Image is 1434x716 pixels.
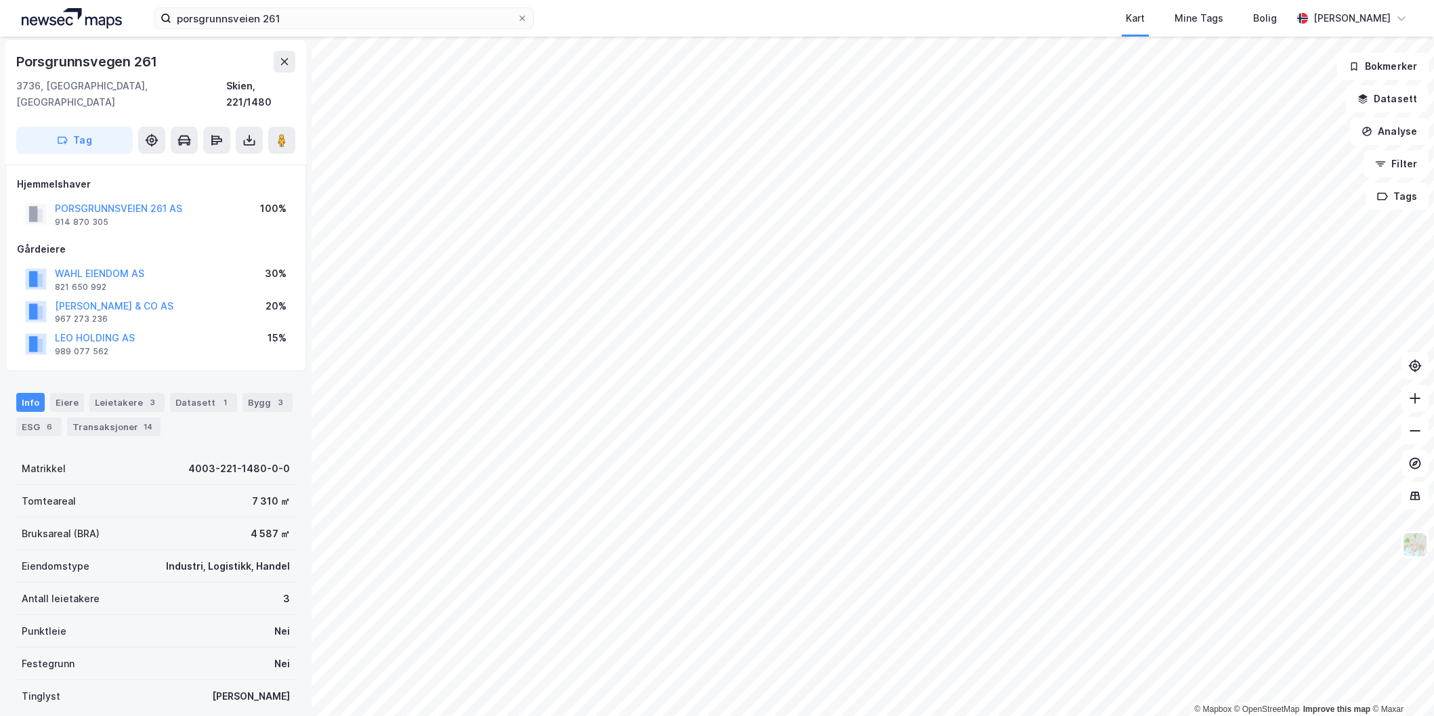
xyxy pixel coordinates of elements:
[1364,150,1429,177] button: Filter
[67,417,161,436] div: Transaksjoner
[17,241,295,257] div: Gårdeiere
[55,282,106,293] div: 821 650 992
[22,591,100,607] div: Antall leietakere
[16,393,45,412] div: Info
[1126,10,1145,26] div: Kart
[212,688,290,704] div: [PERSON_NAME]
[16,51,160,72] div: Porsgrunnsvegen 261
[218,396,232,409] div: 1
[50,393,84,412] div: Eiere
[1194,704,1231,714] a: Mapbox
[226,78,295,110] div: Skien, 221/1480
[1337,53,1429,80] button: Bokmerker
[1346,85,1429,112] button: Datasett
[166,558,290,574] div: Industri, Logistikk, Handel
[22,461,66,477] div: Matrikkel
[260,201,287,217] div: 100%
[1175,10,1223,26] div: Mine Tags
[1313,10,1391,26] div: [PERSON_NAME]
[274,656,290,672] div: Nei
[1366,651,1434,716] iframe: Chat Widget
[188,461,290,477] div: 4003-221-1480-0-0
[55,217,108,228] div: 914 870 305
[1303,704,1370,714] a: Improve this map
[266,298,287,314] div: 20%
[265,266,287,282] div: 30%
[22,688,60,704] div: Tinglyst
[1402,532,1428,557] img: Z
[89,393,165,412] div: Leietakere
[55,314,108,324] div: 967 273 236
[1366,183,1429,210] button: Tags
[55,346,108,357] div: 989 077 562
[22,493,76,509] div: Tomteareal
[268,330,287,346] div: 15%
[16,127,133,154] button: Tag
[171,8,517,28] input: Søk på adresse, matrikkel, gårdeiere, leietakere eller personer
[274,623,290,639] div: Nei
[141,420,155,434] div: 14
[283,591,290,607] div: 3
[22,656,75,672] div: Festegrunn
[251,526,290,542] div: 4 587 ㎡
[22,623,66,639] div: Punktleie
[146,396,159,409] div: 3
[43,420,56,434] div: 6
[17,176,295,192] div: Hjemmelshaver
[170,393,237,412] div: Datasett
[16,78,226,110] div: 3736, [GEOGRAPHIC_DATA], [GEOGRAPHIC_DATA]
[242,393,293,412] div: Bygg
[1234,704,1300,714] a: OpenStreetMap
[252,493,290,509] div: 7 310 ㎡
[22,8,122,28] img: logo.a4113a55bc3d86da70a041830d287a7e.svg
[1253,10,1277,26] div: Bolig
[22,558,89,574] div: Eiendomstype
[22,526,100,542] div: Bruksareal (BRA)
[16,417,62,436] div: ESG
[1350,118,1429,145] button: Analyse
[274,396,287,409] div: 3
